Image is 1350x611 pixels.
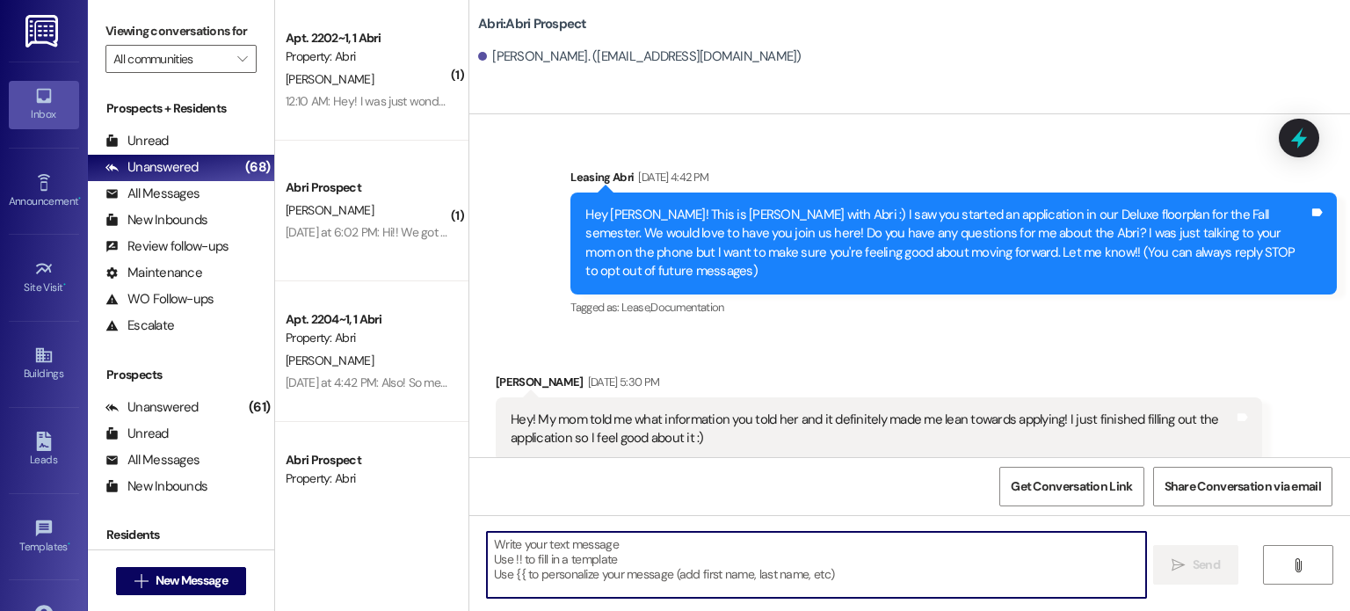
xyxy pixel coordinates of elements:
[9,426,79,474] a: Leads
[478,15,587,33] b: Abri: Abri Prospect
[286,178,448,197] div: Abri Prospect
[1193,556,1220,574] span: Send
[496,373,1262,397] div: [PERSON_NAME]
[286,469,448,488] div: Property: Abri
[286,71,374,87] span: [PERSON_NAME]
[156,571,228,590] span: New Message
[78,193,81,205] span: •
[105,185,200,203] div: All Messages
[1291,558,1304,572] i: 
[1172,558,1185,572] i: 
[999,467,1143,506] button: Get Conversation Link
[105,264,202,282] div: Maintenance
[286,29,448,47] div: Apt. 2202~1, 1 Abri
[105,18,257,45] label: Viewing conversations for
[286,451,448,469] div: Abri Prospect
[286,310,448,329] div: Apt. 2204~1, 1 Abri
[585,206,1309,281] div: Hey [PERSON_NAME]! This is [PERSON_NAME] with Abri :) I saw you started an application in our Del...
[1165,477,1321,496] span: Share Conversation via email
[63,279,66,291] span: •
[113,45,229,73] input: All communities
[286,47,448,66] div: Property: Abri
[634,168,708,186] div: [DATE] 4:42 PM
[105,316,174,335] div: Escalate
[9,254,79,302] a: Site Visit •
[9,81,79,128] a: Inbox
[105,237,229,256] div: Review follow-ups
[650,300,724,315] span: Documentation
[134,574,148,588] i: 
[105,398,199,417] div: Unanswered
[511,411,1234,448] div: Hey! My mom told me what information you told her and it definitely made me lean towards applying...
[88,366,274,384] div: Prospects
[570,295,1337,320] div: Tagged as:
[68,538,70,550] span: •
[105,211,207,229] div: New Inbounds
[584,373,660,391] div: [DATE] 5:30 PM
[286,353,374,368] span: [PERSON_NAME]
[116,567,246,595] button: New Message
[1153,545,1238,585] button: Send
[88,99,274,118] div: Prospects + Residents
[286,93,642,109] div: 12:10 AM: Hey! I was just wondering what the charge is in my account?
[25,15,62,47] img: ResiDesk Logo
[88,526,274,544] div: Residents
[105,290,214,309] div: WO Follow-ups
[105,477,207,496] div: New Inbounds
[105,451,200,469] div: All Messages
[241,154,274,181] div: (68)
[105,425,169,443] div: Unread
[621,300,650,315] span: Lease ,
[237,52,247,66] i: 
[286,202,374,218] span: [PERSON_NAME]
[478,47,802,66] div: [PERSON_NAME]. ([EMAIL_ADDRESS][DOMAIN_NAME])
[1153,467,1332,506] button: Share Conversation via email
[105,158,199,177] div: Unanswered
[570,168,1337,193] div: Leasing Abri
[9,340,79,388] a: Buildings
[105,132,169,150] div: Unread
[244,394,274,421] div: (61)
[9,513,79,561] a: Templates •
[1011,477,1132,496] span: Get Conversation Link
[286,329,448,347] div: Property: Abri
